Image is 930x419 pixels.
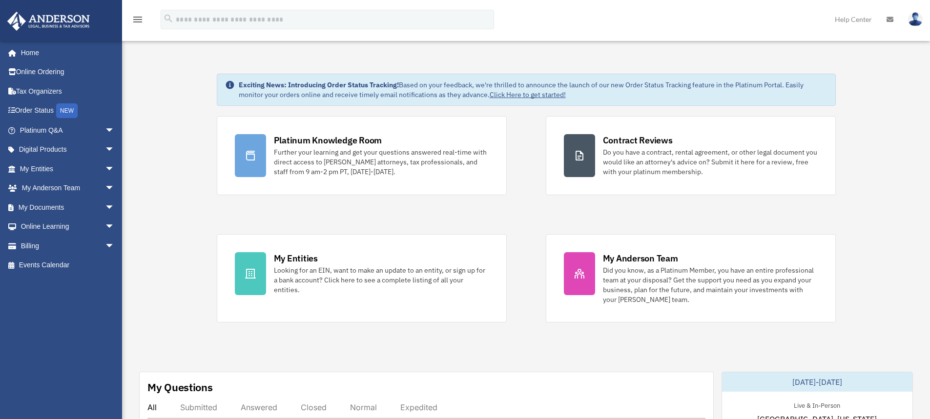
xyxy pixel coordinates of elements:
a: menu [132,17,144,25]
span: arrow_drop_down [105,140,124,160]
a: Events Calendar [7,256,129,275]
a: My Documentsarrow_drop_down [7,198,129,217]
i: search [163,13,174,24]
a: Contract Reviews Do you have a contract, rental agreement, or other legal document you would like... [546,116,836,195]
div: Platinum Knowledge Room [274,134,382,146]
div: My Anderson Team [603,252,678,264]
i: menu [132,14,144,25]
strong: Exciting News: Introducing Order Status Tracking! [239,80,399,89]
div: Did you know, as a Platinum Member, you have an entire professional team at your disposal? Get th... [603,265,818,304]
div: All [147,402,157,412]
div: Answered [241,402,277,412]
span: arrow_drop_down [105,159,124,179]
div: Further your learning and get your questions answered real-time with direct access to [PERSON_NAM... [274,147,489,177]
img: User Pic [908,12,923,26]
div: Contract Reviews [603,134,673,146]
a: My Entitiesarrow_drop_down [7,159,129,179]
span: arrow_drop_down [105,198,124,218]
a: My Anderson Teamarrow_drop_down [7,179,129,198]
div: Do you have a contract, rental agreement, or other legal document you would like an attorney's ad... [603,147,818,177]
div: Expedited [400,402,437,412]
div: Looking for an EIN, want to make an update to an entity, or sign up for a bank account? Click her... [274,265,489,295]
span: arrow_drop_down [105,179,124,199]
div: NEW [56,103,78,118]
a: Online Ordering [7,62,129,82]
a: Digital Productsarrow_drop_down [7,140,129,160]
div: My Entities [274,252,318,264]
a: Online Learningarrow_drop_down [7,217,129,237]
div: [DATE]-[DATE] [722,372,912,392]
div: Closed [301,402,327,412]
span: arrow_drop_down [105,236,124,256]
a: Platinum Knowledge Room Further your learning and get your questions answered real-time with dire... [217,116,507,195]
span: arrow_drop_down [105,120,124,140]
a: Tax Organizers [7,81,129,101]
a: Platinum Q&Aarrow_drop_down [7,120,129,140]
div: Normal [350,402,377,412]
a: Home [7,43,124,62]
div: Based on your feedback, we're thrilled to announce the launch of our new Order Status Tracking fe... [239,80,827,100]
a: Click Here to get started! [490,90,566,99]
a: Billingarrow_drop_down [7,236,129,256]
div: Submitted [180,402,217,412]
a: Order StatusNEW [7,101,129,121]
span: arrow_drop_down [105,217,124,237]
img: Anderson Advisors Platinum Portal [4,12,93,31]
div: Live & In-Person [786,399,848,410]
div: My Questions [147,380,213,395]
a: My Anderson Team Did you know, as a Platinum Member, you have an entire professional team at your... [546,234,836,322]
a: My Entities Looking for an EIN, want to make an update to an entity, or sign up for a bank accoun... [217,234,507,322]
